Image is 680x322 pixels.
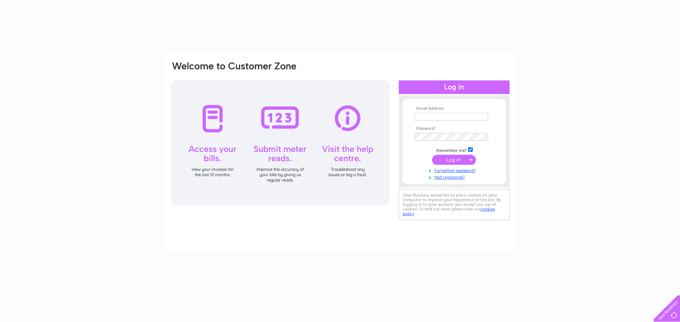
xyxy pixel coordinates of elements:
div: Clear Business would like to place cookies on your computer to improve your experience of the sit... [399,189,510,220]
th: Password: [413,126,496,131]
a: Forgotten password? [415,167,496,173]
a: cookies policy [403,207,495,216]
a: Not registered? [415,173,496,180]
input: Submit [432,155,476,165]
th: Email Address: [413,106,496,111]
td: Remember me? [413,146,496,153]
